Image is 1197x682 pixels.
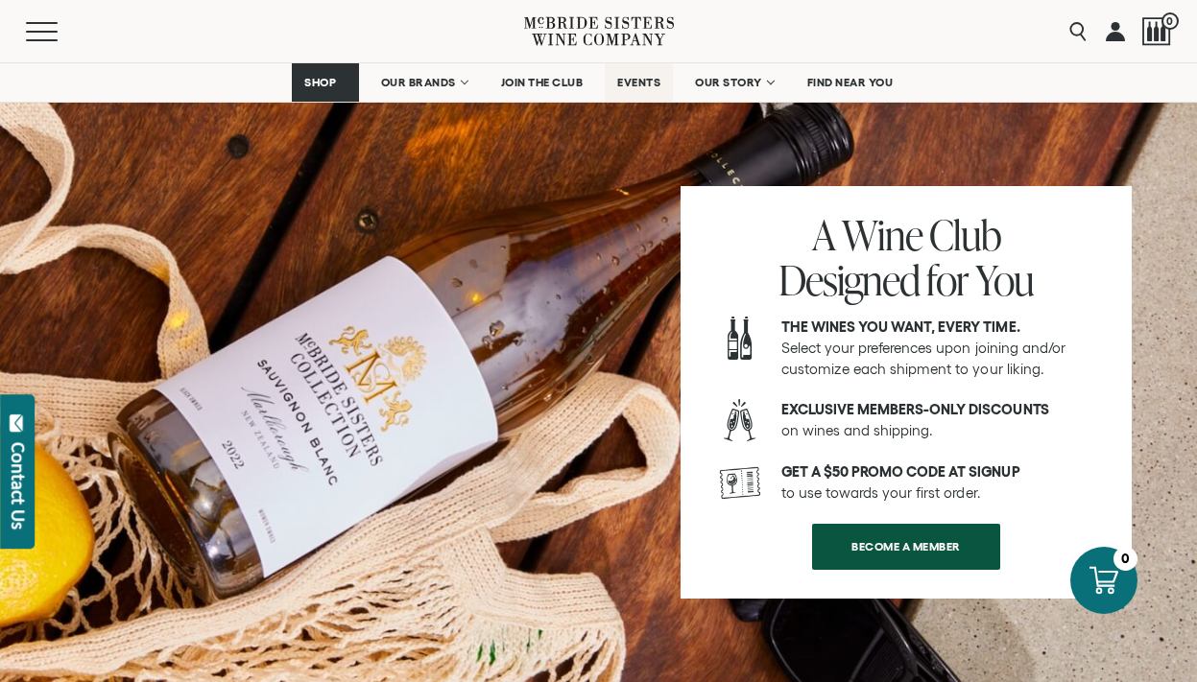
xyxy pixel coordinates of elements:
a: OUR STORY [682,63,785,102]
span: OUR STORY [695,76,762,89]
button: Mobile Menu Trigger [26,22,95,41]
p: to use towards your first order. [781,461,1093,504]
span: OUR BRANDS [381,76,456,89]
span: EVENTS [617,76,660,89]
a: JOIN THE CLUB [489,63,596,102]
p: on wines and shipping. [781,399,1093,441]
div: 0 [1113,547,1137,571]
a: FIND NEAR YOU [795,63,906,102]
span: Designed [778,251,919,308]
span: Club [929,206,1000,263]
span: SHOP [304,76,337,89]
p: Select your preferences upon joining and/or customize each shipment to your liking. [781,317,1093,380]
span: Wine [842,206,922,263]
a: OUR BRANDS [369,63,479,102]
span: You [975,251,1033,308]
span: FIND NEAR YOU [807,76,894,89]
span: BECOME A MEMBER [818,528,994,565]
span: A [812,206,835,263]
span: JOIN THE CLUB [501,76,584,89]
div: Contact Us [9,442,28,529]
strong: Exclusive members-only discounts [781,401,1049,417]
a: EVENTS [605,63,673,102]
span: for [926,251,968,308]
a: SHOP [292,63,359,102]
a: BECOME A MEMBER [812,524,1000,570]
strong: The wines you want, every time. [781,318,1020,335]
span: 0 [1161,12,1179,30]
strong: GET A $50 PROMO CODE AT SIGNUP [781,463,1020,480]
